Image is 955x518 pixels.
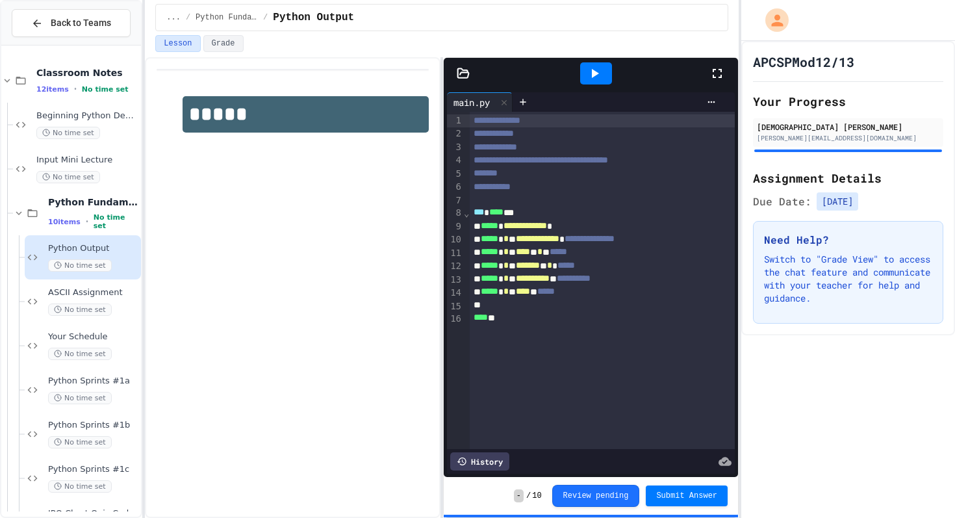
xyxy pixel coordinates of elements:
[646,486,728,506] button: Submit Answer
[447,96,496,109] div: main.py
[36,127,100,139] span: No time set
[48,420,138,431] span: Python Sprints #1b
[12,9,131,37] button: Back to Teams
[447,154,463,167] div: 4
[36,85,69,94] span: 12 items
[447,127,463,140] div: 2
[753,53,854,71] h1: APCSPMod12/13
[447,181,463,194] div: 6
[757,121,939,133] div: [DEMOGRAPHIC_DATA] [PERSON_NAME]
[764,253,932,305] p: Switch to "Grade View" to access the chat feature and communicate with your teacher for help and ...
[36,171,100,183] span: No time set
[447,168,463,181] div: 5
[552,485,640,507] button: Review pending
[447,274,463,287] div: 13
[48,196,138,208] span: Python Fundamentals
[447,300,463,313] div: 15
[48,304,112,316] span: No time set
[48,331,138,343] span: Your Schedule
[48,376,138,387] span: Python Sprints #1a
[94,213,138,230] span: No time set
[447,194,463,207] div: 7
[48,287,138,298] span: ASCII Assignment
[752,5,792,35] div: My Account
[532,491,541,501] span: 10
[86,216,88,227] span: •
[48,392,112,404] span: No time set
[447,207,463,220] div: 8
[48,259,112,272] span: No time set
[447,114,463,127] div: 1
[817,192,858,211] span: [DATE]
[447,313,463,326] div: 16
[447,141,463,154] div: 3
[273,10,354,25] span: Python Output
[48,348,112,360] span: No time set
[74,84,77,94] span: •
[514,489,524,502] span: -
[48,218,81,226] span: 10 items
[753,169,943,187] h2: Assignment Details
[526,491,531,501] span: /
[450,452,509,471] div: History
[847,409,942,465] iframe: chat widget
[186,12,190,23] span: /
[155,35,200,52] button: Lesson
[82,85,129,94] span: No time set
[900,466,942,505] iframe: chat widget
[764,232,932,248] h3: Need Help?
[196,12,258,23] span: Python Fundamentals
[48,243,138,254] span: Python Output
[447,233,463,246] div: 10
[753,194,811,209] span: Due Date:
[447,287,463,300] div: 14
[48,436,112,448] span: No time set
[753,92,943,110] h2: Your Progress
[447,92,513,112] div: main.py
[36,110,138,122] span: Beginning Python Demo
[447,247,463,260] div: 11
[36,67,138,79] span: Classroom Notes
[656,491,717,501] span: Submit Answer
[36,155,138,166] span: Input Mini Lecture
[48,464,138,475] span: Python Sprints #1c
[447,220,463,233] div: 9
[757,133,939,143] div: [PERSON_NAME][EMAIL_ADDRESS][DOMAIN_NAME]
[263,12,268,23] span: /
[203,35,244,52] button: Grade
[166,12,181,23] span: ...
[51,16,111,30] span: Back to Teams
[48,480,112,493] span: No time set
[447,260,463,273] div: 12
[463,208,470,218] span: Fold line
